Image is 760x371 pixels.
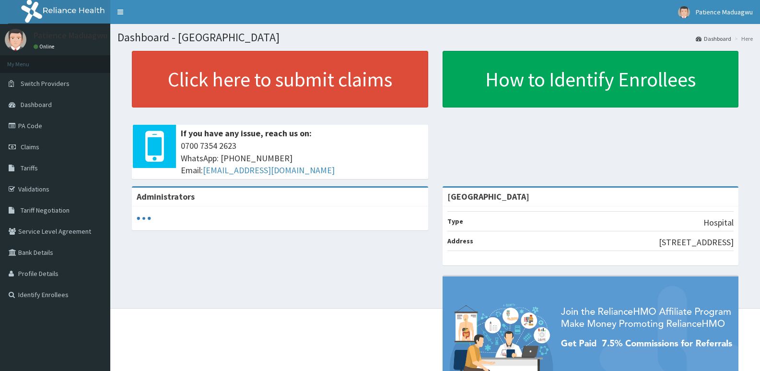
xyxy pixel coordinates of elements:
[696,35,731,43] a: Dashboard
[703,216,734,229] p: Hospital
[21,164,38,172] span: Tariffs
[447,217,463,226] b: Type
[447,191,529,202] strong: [GEOGRAPHIC_DATA]
[181,140,423,177] span: 0700 7354 2623 WhatsApp: [PHONE_NUMBER] Email:
[21,100,52,109] span: Dashboard
[203,165,335,176] a: [EMAIL_ADDRESS][DOMAIN_NAME]
[181,128,312,139] b: If you have any issue, reach us on:
[659,236,734,249] p: [STREET_ADDRESS]
[34,31,107,40] p: Patience Maduagwu
[5,29,26,50] img: User Image
[117,31,753,44] h1: Dashboard - [GEOGRAPHIC_DATA]
[34,43,57,50] a: Online
[21,206,70,215] span: Tariff Negotiation
[732,35,753,43] li: Here
[443,51,739,108] a: How to Identify Enrollees
[132,51,428,108] a: Click here to submit claims
[21,143,39,151] span: Claims
[696,8,753,16] span: Patience Maduagwu
[447,237,473,245] b: Address
[137,191,195,202] b: Administrators
[137,211,151,226] svg: audio-loading
[678,6,690,18] img: User Image
[21,79,70,88] span: Switch Providers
